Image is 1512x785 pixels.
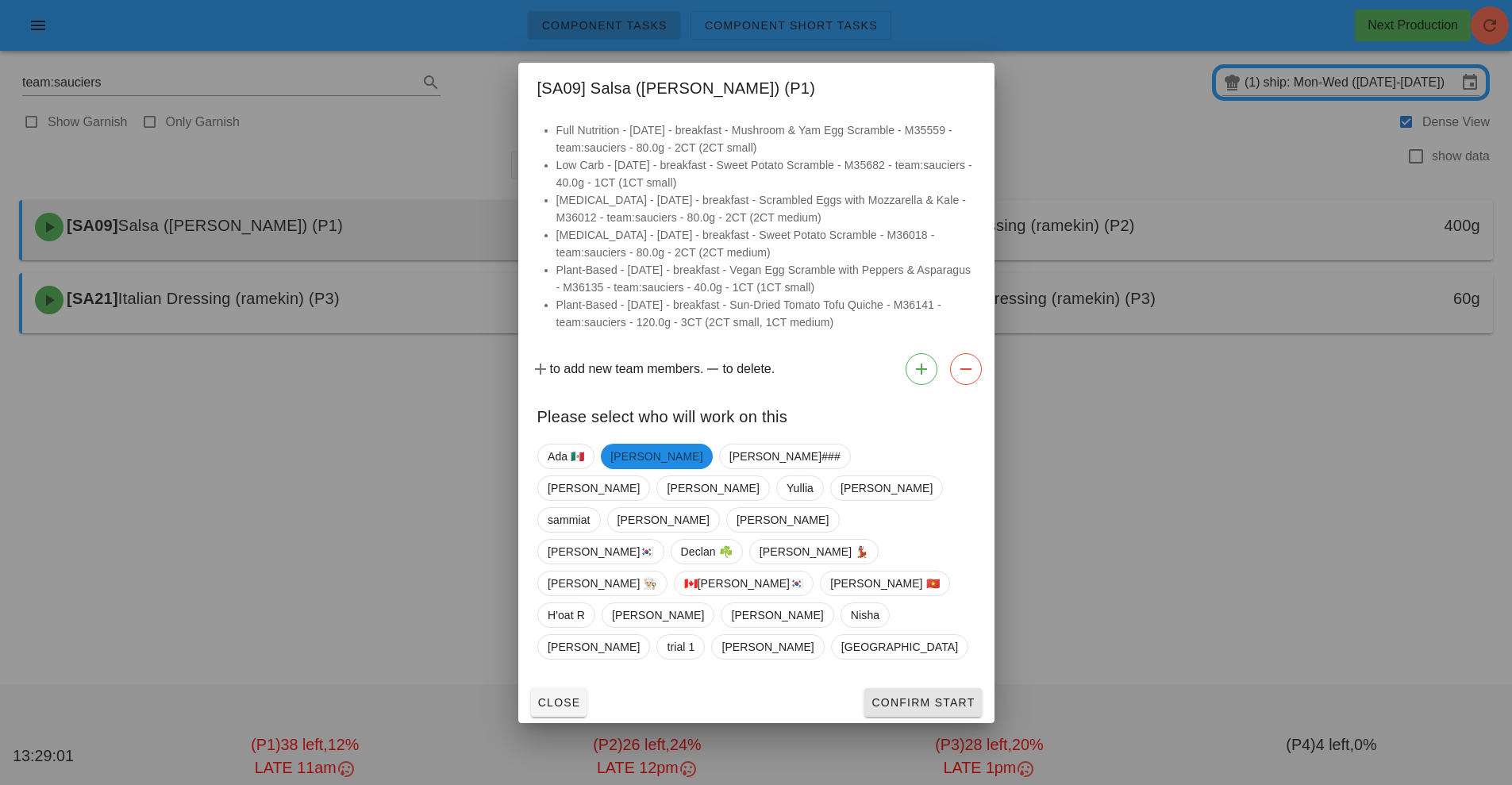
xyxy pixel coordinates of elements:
[667,635,694,659] span: trial 1
[729,444,840,468] span: [PERSON_NAME]###
[830,571,940,595] span: [PERSON_NAME] 🇻🇳
[731,603,823,627] span: [PERSON_NAME]
[548,571,657,595] span: [PERSON_NAME] 👨🏼‍🍳
[617,508,709,532] span: [PERSON_NAME]
[850,603,879,627] span: Nisha
[610,444,702,469] span: [PERSON_NAME]
[518,391,995,437] div: Please select who will work on this
[556,121,975,156] li: Full Nutrition - [DATE] - breakfast - Mushroom & Yam Egg Scramble - M35559 - team:sauciers - 80.0...
[864,688,981,717] button: Confirm Start
[786,476,813,500] span: Yullia
[531,688,587,717] button: Close
[841,635,957,659] span: [GEOGRAPHIC_DATA]
[548,444,584,468] span: Ada 🇲🇽
[840,476,932,500] span: [PERSON_NAME]
[611,603,703,627] span: [PERSON_NAME]
[556,226,975,261] li: [MEDICAL_DATA] - [DATE] - breakfast - Sweet Potato Scramble - M36018 - team:sauciers - 80.0g - 2C...
[556,156,975,191] li: Low Carb - [DATE] - breakfast - Sweet Potato Scramble - M35682 - team:sauciers - 40.0g - 1CT (1CT...
[537,696,581,709] span: Close
[548,603,585,627] span: H'oat R
[683,571,803,595] span: 🇨🇦[PERSON_NAME]🇰🇷
[548,540,654,564] span: [PERSON_NAME]🇰🇷
[721,635,814,659] span: [PERSON_NAME]
[548,476,640,500] span: [PERSON_NAME]
[518,63,995,109] div: [SA09] Salsa ([PERSON_NAME]) (P1)
[667,476,759,500] span: [PERSON_NAME]
[871,696,975,709] span: Confirm Start
[518,347,995,391] div: to add new team members. to delete.
[548,635,640,659] span: [PERSON_NAME]
[680,540,732,564] span: Declan ☘️
[556,191,975,226] li: [MEDICAL_DATA] - [DATE] - breakfast - Scrambled Eggs with Mozzarella & Kale - M36012 - team:sauci...
[548,508,591,532] span: sammiat
[556,296,975,331] li: Plant-Based - [DATE] - breakfast - Sun-Dried Tomato Tofu Quiche - M36141 - team:sauciers - 120.0g...
[759,540,868,564] span: [PERSON_NAME] 💃🏽
[556,261,975,296] li: Plant-Based - [DATE] - breakfast - Vegan Egg Scramble with Peppers & Asparagus - M36135 - team:sa...
[737,508,829,532] span: [PERSON_NAME]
